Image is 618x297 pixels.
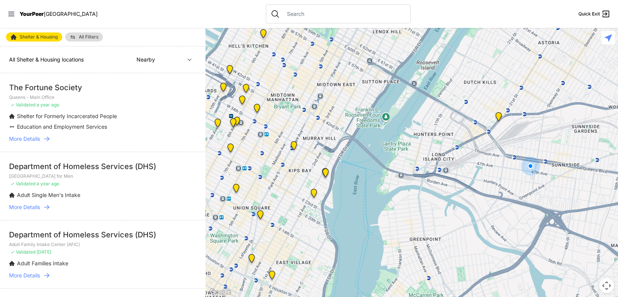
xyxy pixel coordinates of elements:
div: 9th Avenue Drop-in Center [256,26,271,44]
a: All Filters [65,32,103,42]
span: YourPeer [20,11,44,17]
div: Sylvia's Place [216,80,231,98]
div: Mainchance Adult Drop-in Center [286,138,302,156]
a: More Details [9,272,197,279]
span: More Details [9,272,40,279]
div: The Fortune Society [9,82,197,93]
div: Department of Homeless Services (DHS) [9,229,197,240]
div: Margaret Cochran Corbin VA Campus, Veteran's Hospital [306,186,322,204]
div: New York [222,62,238,80]
div: 30th Street Intake Center for Men [318,165,333,183]
p: Adult Family Intake Center (AFIC) [9,242,197,248]
p: Queens - Main Office [9,94,197,100]
span: Quick Exit [578,11,600,17]
a: More Details [9,203,197,211]
span: More Details [9,135,40,143]
span: ✓ Validated [11,181,35,186]
div: Main Office [249,101,265,119]
span: Education and Employment Services [17,123,107,130]
a: Open this area in Google Maps (opens a new window) [208,287,233,297]
button: Map camera controls [599,278,614,293]
span: All Shelter & Housing locations [9,56,84,63]
div: ServiceLine [225,115,241,133]
div: Headquarters [253,207,268,225]
div: Third Street Men's Shelter and Clinic [244,251,259,269]
div: University Community Social Services (UCSS) [264,268,280,286]
input: Search [283,10,406,18]
div: Chelsea [210,115,225,134]
div: Department of Homeless Services (DHS) [9,161,197,172]
a: YourPeer[GEOGRAPHIC_DATA] [20,12,98,16]
div: Not the actual location. No walk-ins Please [195,205,210,223]
span: [GEOGRAPHIC_DATA] [44,11,98,17]
span: Adult Families Intake [17,260,68,266]
div: Queens - Main Office [491,109,506,127]
div: You are here! [518,154,543,179]
a: Quick Exit [578,9,610,18]
span: Shelter for Formerly Incarcerated People [17,113,117,119]
span: Adult Single Men's Intake [17,192,80,198]
a: More Details [9,135,197,143]
div: Corporate Office, no walk-ins [235,92,250,111]
span: [DATE] [37,249,51,255]
div: Antonio Olivieri Drop-in Center [229,114,245,132]
span: Shelter & Housing [20,35,58,39]
div: New York City Location [228,181,244,199]
span: ✓ Validated [11,102,35,108]
span: a year ago [37,102,59,108]
div: DYCD Youth Drop-in Center [238,81,254,99]
a: Shelter & Housing [6,32,62,42]
div: Chelsea Foyer at The Christopher Temporary Youth Housing [223,140,238,159]
div: Adult Family Intake Center (AFIC) [317,165,333,183]
span: ✓ Validated [11,249,35,255]
img: Google [208,287,233,297]
span: More Details [9,203,40,211]
span: All Filters [79,35,98,39]
p: [GEOGRAPHIC_DATA] for Men [9,173,197,179]
span: a year ago [37,181,59,186]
